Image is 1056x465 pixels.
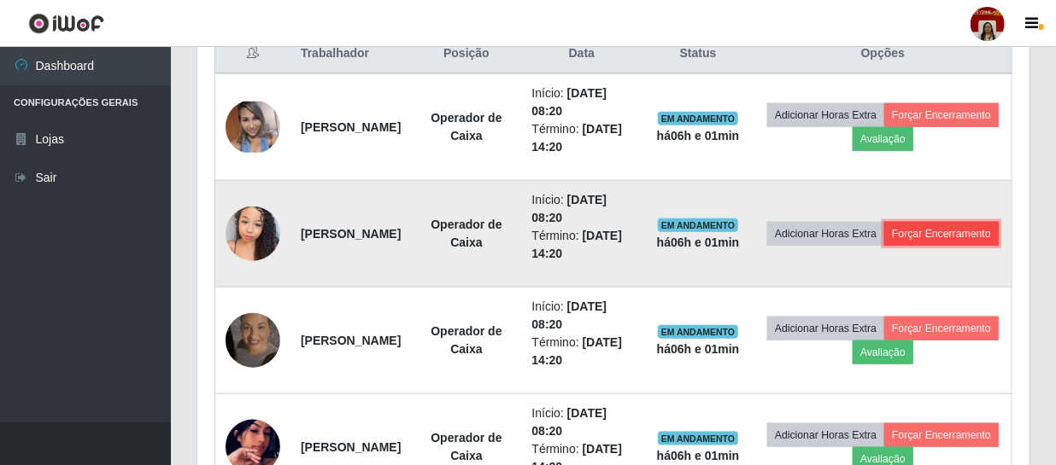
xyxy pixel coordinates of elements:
strong: há 06 h e 01 min [657,449,740,462]
li: Início: [532,298,632,334]
button: Avaliação [853,340,913,364]
button: Adicionar Horas Extra [767,423,884,447]
strong: há 06 h e 01 min [657,129,740,142]
li: Início: [532,191,632,227]
img: 1735257237444.jpeg [226,197,280,270]
time: [DATE] 08:20 [532,86,607,118]
strong: [PERSON_NAME] [301,440,401,454]
img: 1757508553202.jpeg [226,292,280,389]
li: Término: [532,120,632,156]
li: Término: [532,227,632,263]
strong: [PERSON_NAME] [301,334,401,347]
time: [DATE] 08:20 [532,193,607,224]
li: Início: [532,84,632,120]
strong: há 06 h e 01 min [657,235,740,249]
button: Adicionar Horas Extra [767,222,884,246]
button: Adicionar Horas Extra [767,317,884,340]
th: Trabalhador [290,34,411,74]
time: [DATE] 08:20 [532,406,607,438]
strong: há 06 h e 01 min [657,342,740,356]
li: Início: [532,404,632,440]
th: Posição [411,34,521,74]
th: Data [522,34,642,74]
strong: Operador de Caixa [431,218,502,249]
span: EM ANDAMENTO [658,218,739,232]
span: EM ANDAMENTO [658,112,739,125]
button: Forçar Encerramento [884,317,999,340]
time: [DATE] 08:20 [532,299,607,331]
strong: [PERSON_NAME] [301,120,401,134]
span: EM ANDAMENTO [658,325,739,339]
img: CoreUI Logo [28,13,104,34]
strong: Operador de Caixa [431,431,502,462]
button: Forçar Encerramento [884,222,999,246]
li: Término: [532,334,632,369]
button: Forçar Encerramento [884,103,999,127]
button: Avaliação [853,127,913,151]
button: Forçar Encerramento [884,423,999,447]
strong: [PERSON_NAME] [301,227,401,241]
span: EM ANDAMENTO [658,432,739,445]
strong: Operador de Caixa [431,111,502,142]
button: Adicionar Horas Extra [767,103,884,127]
th: Opções [754,34,1012,74]
strong: Operador de Caixa [431,324,502,356]
th: Status [642,34,754,74]
img: 1667262197965.jpeg [226,102,280,153]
